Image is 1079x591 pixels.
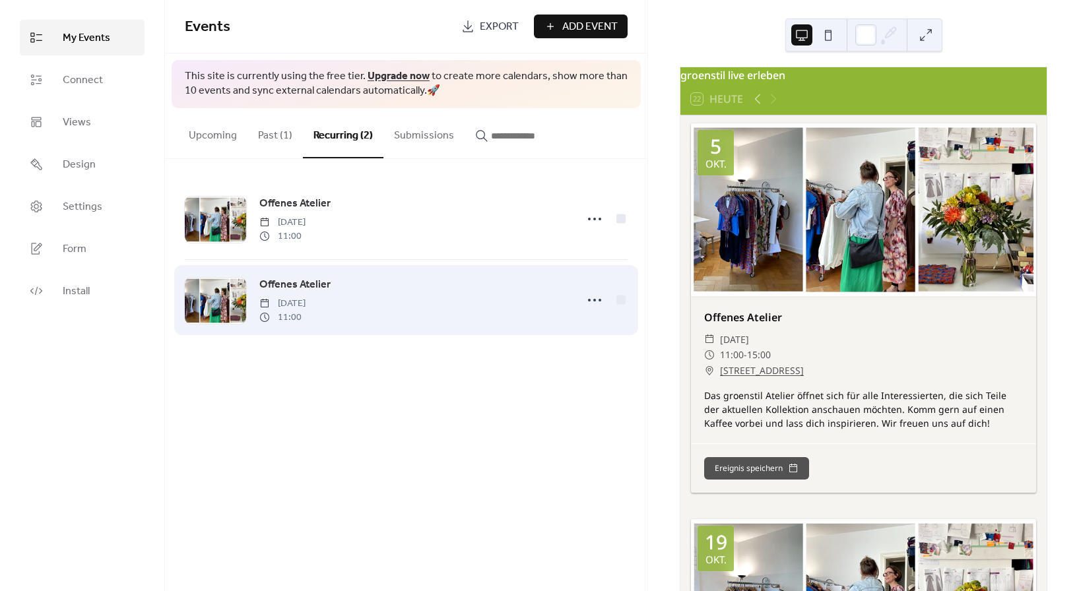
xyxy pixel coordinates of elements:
[720,347,744,363] span: 11:00
[383,108,465,157] button: Submissions
[744,347,747,363] span: -
[20,104,145,140] a: Views
[704,363,715,379] div: ​
[480,19,519,35] span: Export
[63,73,103,88] span: Connect
[259,276,331,294] a: Offenes Atelier
[185,69,628,99] span: This site is currently using the free tier. to create more calendars, show more than 10 events an...
[259,196,331,212] span: Offenes Atelier
[63,115,91,131] span: Views
[705,555,727,565] div: Okt.
[63,199,102,215] span: Settings
[259,230,306,243] span: 11:00
[303,108,383,158] button: Recurring (2)
[63,30,110,46] span: My Events
[63,241,86,257] span: Form
[691,309,1036,325] div: Offenes Atelier
[534,15,628,38] button: Add Event
[259,297,306,311] span: [DATE]
[704,332,715,348] div: ​
[747,347,771,363] span: 15:00
[259,195,331,212] a: Offenes Atelier
[178,108,247,157] button: Upcoming
[368,66,430,86] a: Upgrade now
[691,389,1036,430] div: Das groenstil Atelier öffnet sich für alle Interessierten, die sich Teile der aktuellen Kollektio...
[185,13,230,42] span: Events
[247,108,303,157] button: Past (1)
[20,231,145,266] a: Form
[259,277,331,293] span: Offenes Atelier
[451,15,529,38] a: Export
[720,363,804,379] a: [STREET_ADDRESS]
[704,457,809,480] button: Ereignis speichern
[20,20,145,55] a: My Events
[710,137,721,156] div: 5
[20,189,145,224] a: Settings
[705,159,727,169] div: Okt.
[704,347,715,363] div: ​
[63,284,90,299] span: Install
[20,62,145,98] a: Connect
[705,532,727,552] div: 19
[63,157,96,173] span: Design
[259,216,306,230] span: [DATE]
[720,332,749,348] span: [DATE]
[562,19,618,35] span: Add Event
[20,273,145,309] a: Install
[259,311,306,325] span: 11:00
[680,67,1047,83] div: groenstil live erleben
[20,146,145,182] a: Design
